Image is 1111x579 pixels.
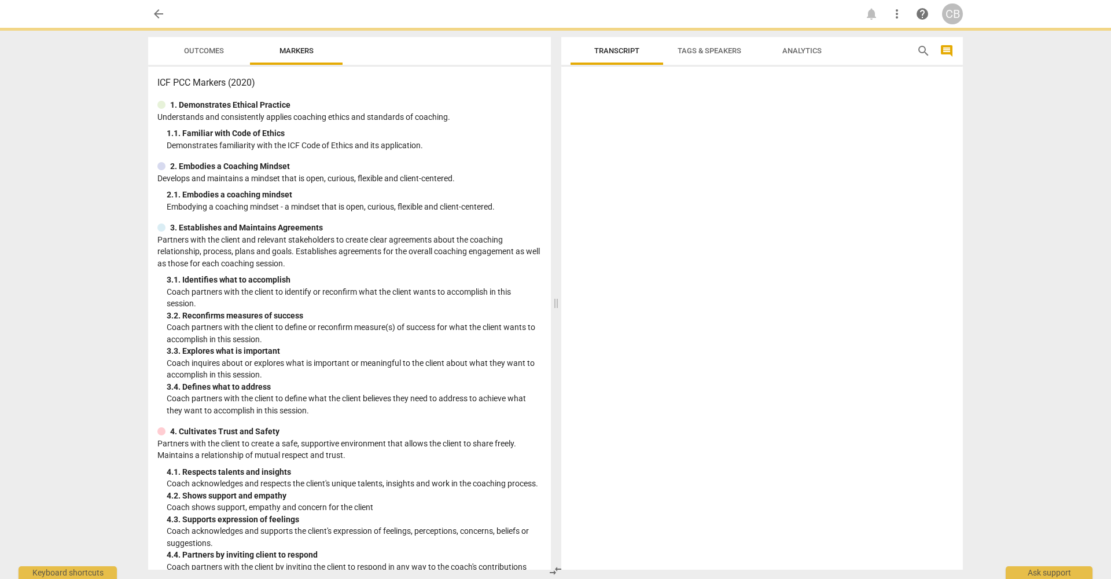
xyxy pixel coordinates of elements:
[167,466,542,478] div: 4. 1. Respects talents and insights
[594,46,639,55] span: Transcript
[170,99,290,111] p: 1. Demonstrates Ethical Practice
[167,501,542,514] p: Coach shows support, empathy and concern for the client
[917,44,930,58] span: search
[157,111,542,123] p: Understands and consistently applies coaching ethics and standards of coaching.
[170,160,290,173] p: 2. Embodies a Coaching Mindset
[914,42,933,60] button: Search
[157,438,542,461] p: Partners with the client to create a safe, supportive environment that allows the client to share...
[942,3,963,24] button: CB
[1006,566,1092,579] div: Ask support
[167,127,542,140] div: 1. 1. Familiar with Code of Ethics
[167,549,542,561] div: 4. 4. Partners by inviting client to respond
[912,3,933,24] a: Help
[167,310,542,322] div: 3. 2. Reconfirms measures of success
[167,514,542,526] div: 4. 3. Supports expression of feelings
[184,46,224,55] span: Outcomes
[157,76,542,90] h3: ICF PCC Markers (2020)
[549,564,562,578] span: compare_arrows
[167,381,542,393] div: 3. 4. Defines what to address
[157,173,542,185] p: Develops and maintains a mindset that is open, curious, flexible and client-centered.
[167,345,542,357] div: 3. 3. Explores what is important
[940,44,954,58] span: comment
[937,42,956,60] button: Show/Hide comments
[19,566,117,579] div: Keyboard shortcuts
[890,7,904,21] span: more_vert
[167,525,542,549] p: Coach acknowledges and supports the client's expression of feelings, perceptions, concerns, belie...
[167,286,542,310] p: Coach partners with the client to identify or reconfirm what the client wants to accomplish in th...
[170,222,323,234] p: 3. Establishes and Maintains Agreements
[152,7,165,21] span: arrow_back
[167,393,542,416] p: Coach partners with the client to define what the client believes they need to address to achieve...
[167,478,542,490] p: Coach acknowledges and respects the client's unique talents, insights and work in the coaching pr...
[167,189,542,201] div: 2. 1. Embodies a coaching mindset
[915,7,929,21] span: help
[279,46,314,55] span: Markers
[678,46,741,55] span: Tags & Speakers
[157,234,542,270] p: Partners with the client and relevant stakeholders to create clear agreements about the coaching ...
[167,274,542,286] div: 3. 1. Identifies what to accomplish
[167,140,542,152] p: Demonstrates familiarity with the ICF Code of Ethics and its application.
[170,426,279,438] p: 4. Cultivates Trust and Safety
[167,201,542,213] p: Embodying a coaching mindset - a mindset that is open, curious, flexible and client-centered.
[782,46,822,55] span: Analytics
[167,490,542,502] div: 4. 2. Shows support and empathy
[167,321,542,345] p: Coach partners with the client to define or reconfirm measure(s) of success for what the client w...
[167,357,542,381] p: Coach inquires about or explores what is important or meaningful to the client about what they wa...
